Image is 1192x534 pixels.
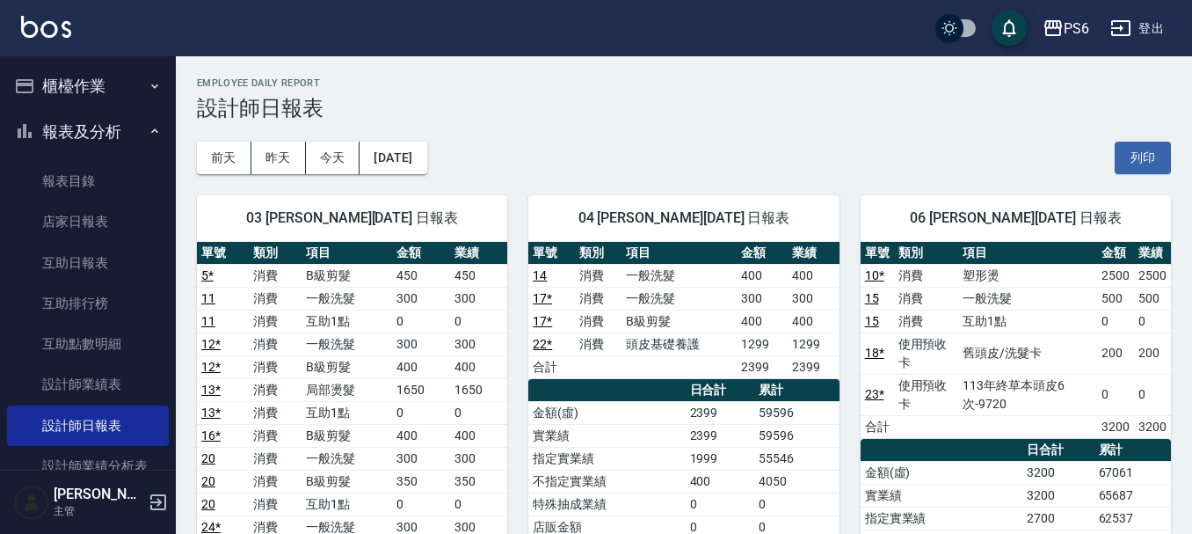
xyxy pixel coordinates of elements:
[686,470,755,493] td: 400
[392,378,450,401] td: 1650
[7,446,169,486] a: 設計師業績分析表
[249,401,301,424] td: 消費
[788,264,839,287] td: 400
[894,333,959,374] td: 使用預收卡
[894,264,959,287] td: 消費
[1097,242,1134,265] th: 金額
[958,242,1097,265] th: 項目
[1097,310,1134,333] td: 0
[450,242,508,265] th: 業績
[392,287,450,310] td: 300
[14,485,49,520] img: Person
[201,291,215,305] a: 11
[1097,287,1134,310] td: 500
[528,493,685,516] td: 特殊抽成業績
[450,378,508,401] td: 1650
[306,142,360,174] button: 今天
[549,209,818,227] span: 04 [PERSON_NAME][DATE] 日報表
[737,287,788,310] td: 300
[861,415,894,438] td: 合計
[861,507,1023,530] td: 指定實業績
[450,424,508,447] td: 400
[302,264,392,287] td: B級剪髮
[737,310,788,333] td: 400
[1134,242,1171,265] th: 業績
[7,109,169,155] button: 報表及分析
[754,424,839,447] td: 59596
[450,264,508,287] td: 450
[958,333,1097,374] td: 舊頭皮/洗髮卡
[575,242,621,265] th: 類別
[1103,12,1171,45] button: 登出
[249,287,301,310] td: 消費
[1115,142,1171,174] button: 列印
[392,264,450,287] td: 450
[1134,287,1171,310] td: 500
[54,486,143,503] h5: [PERSON_NAME]
[302,470,392,493] td: B級剪髮
[7,201,169,242] a: 店家日報表
[302,310,392,333] td: 互助1點
[894,310,959,333] td: 消費
[861,484,1023,507] td: 實業績
[754,379,839,402] th: 累計
[528,447,685,470] td: 指定實業績
[1022,439,1094,462] th: 日合計
[528,401,685,424] td: 金額(虛)
[201,314,215,328] a: 11
[302,355,392,378] td: B級剪髮
[737,242,788,265] th: 金額
[249,447,301,470] td: 消費
[621,264,737,287] td: 一般洗髮
[249,333,301,355] td: 消費
[686,401,755,424] td: 2399
[201,474,215,488] a: 20
[788,333,839,355] td: 1299
[865,291,879,305] a: 15
[392,493,450,516] td: 0
[249,242,301,265] th: 類別
[621,310,737,333] td: B級剪髮
[958,287,1097,310] td: 一般洗髮
[450,287,508,310] td: 300
[754,401,839,424] td: 59596
[575,333,621,355] td: 消費
[575,264,621,287] td: 消費
[575,287,621,310] td: 消費
[1022,484,1094,507] td: 3200
[1094,461,1171,484] td: 67061
[450,401,508,424] td: 0
[392,424,450,447] td: 400
[197,142,251,174] button: 前天
[754,470,839,493] td: 4050
[1022,461,1094,484] td: 3200
[861,461,1023,484] td: 金額(虛)
[621,287,737,310] td: 一般洗髮
[686,447,755,470] td: 1999
[1134,415,1171,438] td: 3200
[1134,264,1171,287] td: 2500
[302,493,392,516] td: 互助1點
[450,310,508,333] td: 0
[788,310,839,333] td: 400
[7,324,169,364] a: 互助點數明細
[249,493,301,516] td: 消費
[958,264,1097,287] td: 塑形燙
[249,378,301,401] td: 消費
[788,355,839,378] td: 2399
[533,268,547,282] a: 14
[1097,415,1134,438] td: 3200
[1094,507,1171,530] td: 62537
[302,333,392,355] td: 一般洗髮
[737,355,788,378] td: 2399
[1134,310,1171,333] td: 0
[392,470,450,493] td: 350
[882,209,1150,227] span: 06 [PERSON_NAME][DATE] 日報表
[1094,484,1171,507] td: 65687
[861,242,894,265] th: 單號
[992,11,1027,46] button: save
[392,401,450,424] td: 0
[392,310,450,333] td: 0
[21,16,71,38] img: Logo
[249,264,301,287] td: 消費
